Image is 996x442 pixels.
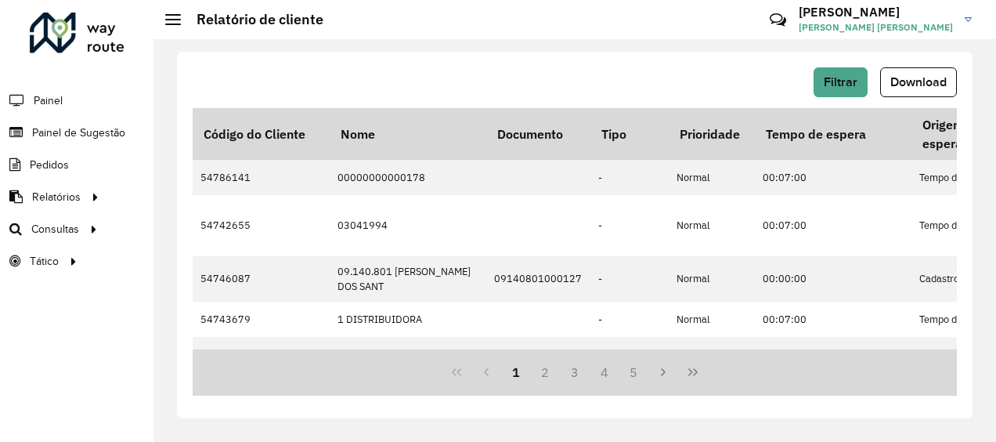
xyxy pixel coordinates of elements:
[648,357,678,387] button: Next Page
[330,302,486,337] td: 1 DISTRIBUIDORA
[486,337,590,372] td: 10201161000105
[669,302,755,337] td: Normal
[590,256,669,302] td: -
[590,337,669,372] td: -
[669,108,755,160] th: Prioridade
[560,357,590,387] button: 3
[330,256,486,302] td: 09.140.801 [PERSON_NAME] DOS SANT
[32,125,125,141] span: Painel de Sugestão
[590,357,619,387] button: 4
[530,357,560,387] button: 2
[330,337,486,372] td: 10.201.161 [PERSON_NAME]
[193,195,330,256] td: 54742655
[669,160,755,195] td: Normal
[193,108,330,160] th: Código do Cliente
[669,337,755,372] td: Normal
[30,157,69,173] span: Pedidos
[590,160,669,195] td: -
[814,67,868,97] button: Filtrar
[193,160,330,195] td: 54786141
[501,357,531,387] button: 1
[590,108,669,160] th: Tipo
[590,195,669,256] td: -
[755,337,911,372] td: 00:00:00
[619,357,649,387] button: 5
[30,253,59,270] span: Tático
[330,195,486,256] td: 03041994
[330,108,486,160] th: Nome
[755,256,911,302] td: 00:00:00
[890,75,947,89] span: Download
[755,302,911,337] td: 00:07:00
[181,11,323,28] h2: Relatório de cliente
[34,92,63,109] span: Painel
[799,20,953,34] span: [PERSON_NAME] [PERSON_NAME]
[32,189,81,205] span: Relatórios
[880,67,957,97] button: Download
[824,75,857,89] span: Filtrar
[193,256,330,302] td: 54746087
[799,5,953,20] h3: [PERSON_NAME]
[761,3,795,37] a: Contato Rápido
[31,221,79,237] span: Consultas
[330,160,486,195] td: 00000000000178
[669,195,755,256] td: Normal
[486,108,590,160] th: Documento
[755,160,911,195] td: 00:07:00
[669,256,755,302] td: Normal
[193,302,330,337] td: 54743679
[486,256,590,302] td: 09140801000127
[678,357,708,387] button: Last Page
[755,195,911,256] td: 00:07:00
[590,302,669,337] td: -
[193,337,330,372] td: 54746400
[755,108,911,160] th: Tempo de espera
